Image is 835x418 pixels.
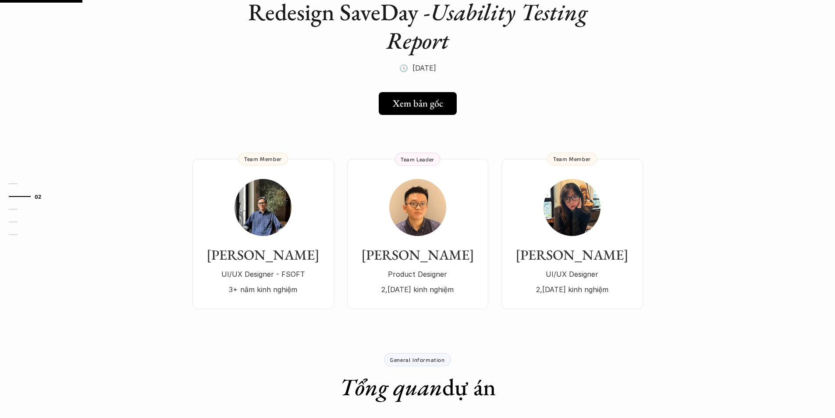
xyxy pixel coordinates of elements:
p: UI/UX Designer - FSOFT [201,268,325,281]
p: Team Member [244,156,282,162]
a: [PERSON_NAME]Product Designer2,[DATE] kinh nghiệmTeam Leader [347,159,488,309]
p: UI/UX Designer [510,268,634,281]
p: 2,[DATE] kinh nghiệm [356,283,480,296]
h1: dự án [340,373,496,401]
p: 🕔 [DATE] [399,61,436,75]
h5: Xem bản gốc [393,98,443,109]
p: Product Designer [356,268,480,281]
a: [PERSON_NAME]UI/UX Designer2,[DATE] kinh nghiệmTeam Member [501,159,643,309]
p: General Information [390,357,444,363]
p: 2,[DATE] kinh nghiệm [510,283,634,296]
p: 3+ năm kinh nghiệm [201,283,325,296]
em: Tổng quan [340,372,442,402]
h3: [PERSON_NAME] [510,247,634,263]
h3: [PERSON_NAME] [356,247,480,263]
a: Xem bản gốc [379,92,457,115]
a: [PERSON_NAME]UI/UX Designer - FSOFT3+ năm kinh nghiệmTeam Member [192,159,334,309]
a: 02 [9,191,50,202]
p: Team Member [553,156,591,162]
p: Team Leader [401,156,434,162]
strong: 02 [35,193,42,199]
h3: [PERSON_NAME] [201,247,325,263]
